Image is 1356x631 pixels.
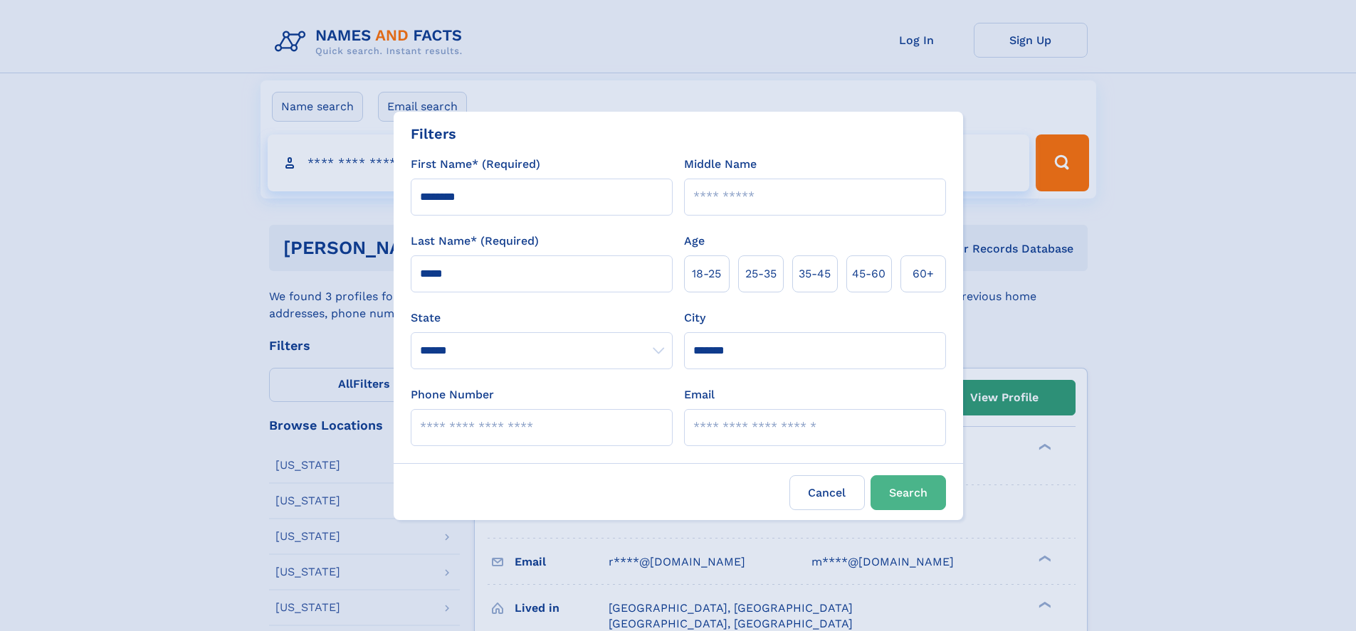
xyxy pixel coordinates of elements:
[411,123,456,144] div: Filters
[745,265,777,282] span: 25‑35
[684,309,705,327] label: City
[411,309,673,327] label: State
[692,265,721,282] span: 18‑25
[871,475,946,510] button: Search
[684,233,705,250] label: Age
[913,265,934,282] span: 60+
[789,475,865,510] label: Cancel
[799,265,831,282] span: 35‑45
[684,386,715,403] label: Email
[411,386,494,403] label: Phone Number
[411,233,539,250] label: Last Name* (Required)
[852,265,885,282] span: 45‑60
[411,156,540,173] label: First Name* (Required)
[684,156,757,173] label: Middle Name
